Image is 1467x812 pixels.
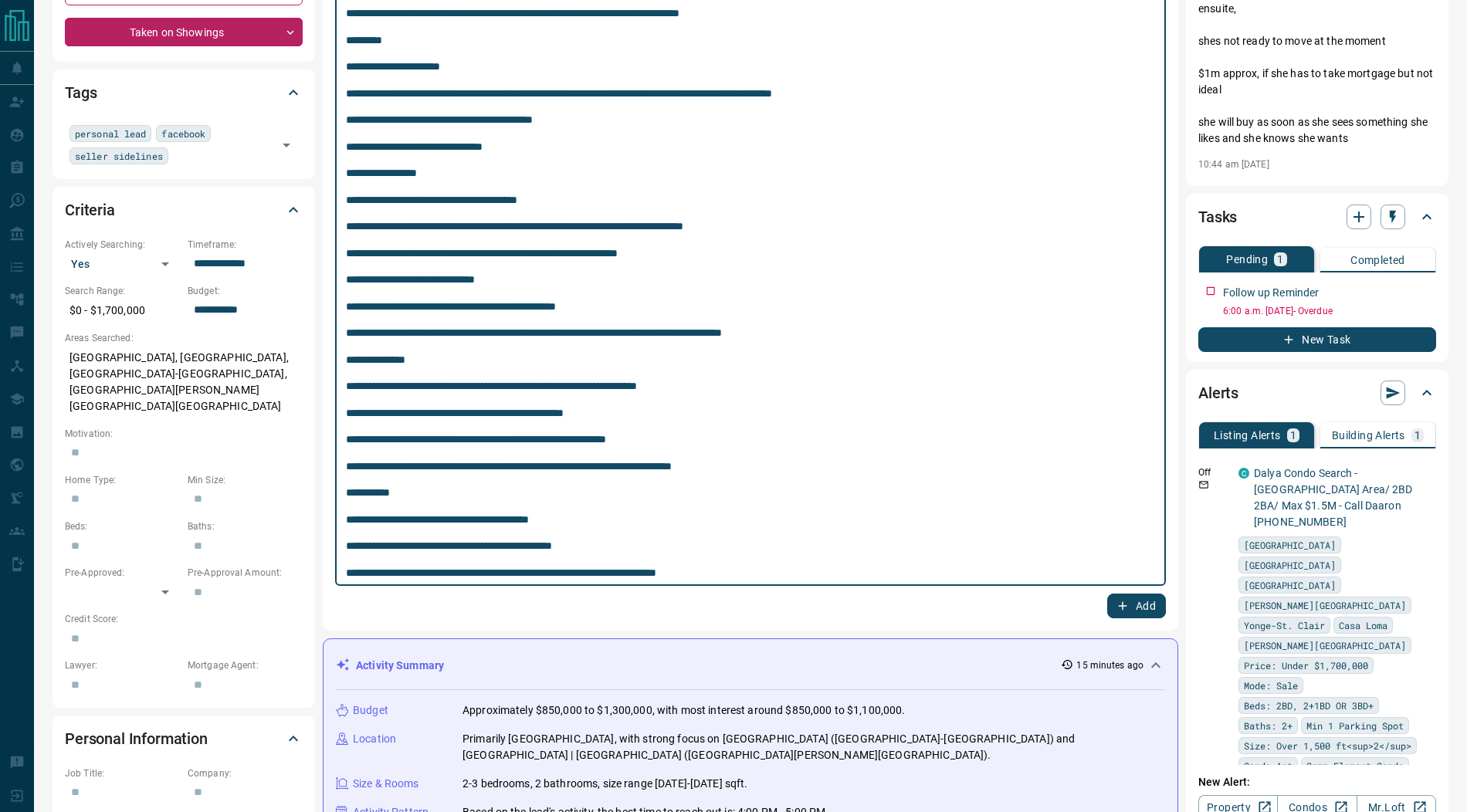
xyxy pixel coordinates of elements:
[75,126,146,141] span: personal lead
[1244,738,1411,753] span: Size: Over 1,500 ft<sup>2</sup>
[161,126,205,141] span: facebook
[1198,479,1209,490] svg: Email
[188,519,303,533] p: Baths:
[65,566,180,580] p: Pre-Approved:
[65,298,180,323] p: $0 - $1,700,000
[1198,174,1436,191] p: called na
[1414,430,1421,441] p: 1
[1223,285,1319,301] p: Follow up Reminder
[353,731,396,747] p: Location
[276,134,297,156] button: Open
[188,566,303,580] p: Pre-Approval Amount:
[188,238,303,252] p: Timeframe:
[1244,658,1368,673] span: Price: Under $1,700,000
[1244,597,1406,613] span: [PERSON_NAME][GEOGRAPHIC_DATA]
[1226,254,1268,265] p: Pending
[462,702,905,719] p: Approximately $850,000 to $1,300,000, with most interest around $850,000 to $1,100,000.
[65,427,303,441] p: Motivation:
[1306,758,1404,773] span: Comm Element Condo
[1350,255,1405,266] p: Completed
[1332,430,1405,441] p: Building Alerts
[75,148,163,164] span: seller sidelines
[1244,557,1336,573] span: [GEOGRAPHIC_DATA]
[65,766,180,780] p: Job Title:
[1339,617,1387,633] span: Casa Loma
[65,80,97,105] h2: Tags
[188,473,303,487] p: Min Size:
[336,651,1165,680] div: Activity Summary15 minutes ago
[1238,468,1249,479] div: condos.ca
[1107,594,1166,618] button: Add
[1306,718,1404,733] span: Min 1 Parking Spot
[65,18,303,46] div: Taken on Showings
[1290,430,1296,441] p: 1
[65,74,303,111] div: Tags
[65,612,303,626] p: Credit Score:
[65,191,303,228] div: Criteria
[1198,327,1436,352] button: New Task
[1244,758,1293,773] span: Condo Apt
[65,238,180,252] p: Actively Searching:
[353,776,419,792] p: Size & Rooms
[1076,658,1143,672] p: 15 minutes ago
[1198,205,1237,229] h2: Tasks
[65,726,208,751] h2: Personal Information
[462,776,748,792] p: 2-3 bedrooms, 2 bathrooms, size range [DATE]-[DATE] sqft.
[65,473,180,487] p: Home Type:
[1198,774,1436,790] p: New Alert:
[65,331,303,345] p: Areas Searched:
[1244,617,1325,633] span: Yonge-St. Clair
[1244,678,1298,693] span: Mode: Sale
[1244,638,1406,653] span: [PERSON_NAME][GEOGRAPHIC_DATA]
[462,731,1165,763] p: Primarily [GEOGRAPHIC_DATA], with strong focus on [GEOGRAPHIC_DATA] ([GEOGRAPHIC_DATA]-[GEOGRAPHI...
[188,284,303,298] p: Budget:
[1244,718,1293,733] span: Baths: 2+
[1244,698,1374,713] span: Beds: 2BD, 2+1BD OR 3BD+
[65,252,180,276] div: Yes
[353,702,388,719] p: Budget
[1198,381,1238,405] h2: Alerts
[65,345,303,419] p: [GEOGRAPHIC_DATA], [GEOGRAPHIC_DATA], [GEOGRAPHIC_DATA]-[GEOGRAPHIC_DATA], [GEOGRAPHIC_DATA][PERS...
[1198,374,1436,411] div: Alerts
[65,284,180,298] p: Search Range:
[1244,537,1336,553] span: [GEOGRAPHIC_DATA]
[1214,430,1281,441] p: Listing Alerts
[1198,465,1229,479] p: Off
[65,658,180,672] p: Lawyer:
[356,658,444,674] p: Activity Summary
[1198,159,1269,170] p: 10:44 am [DATE]
[1198,198,1436,235] div: Tasks
[65,519,180,533] p: Beds:
[188,766,303,780] p: Company:
[1277,254,1283,265] p: 1
[1244,577,1336,593] span: [GEOGRAPHIC_DATA]
[1223,304,1436,318] p: 6:00 a.m. [DATE] - Overdue
[1254,467,1413,528] a: Dalya Condo Search - [GEOGRAPHIC_DATA] Area/ 2BD 2BA/ Max $1.5M - Call Daaron [PHONE_NUMBER]
[188,658,303,672] p: Mortgage Agent:
[65,720,303,757] div: Personal Information
[65,198,115,222] h2: Criteria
